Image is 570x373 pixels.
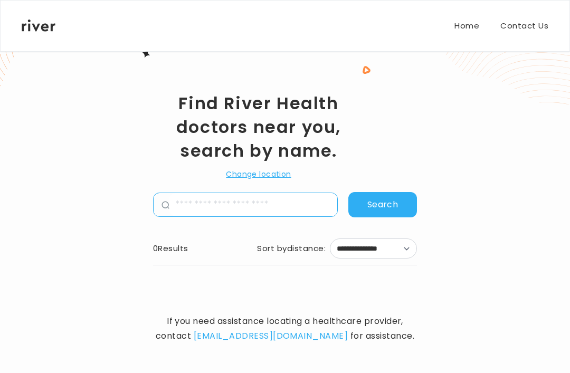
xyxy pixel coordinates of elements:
a: Home [454,18,479,33]
div: 0 Results [153,241,188,256]
a: [EMAIL_ADDRESS][DOMAIN_NAME] [194,330,348,342]
h1: Find River Health doctors near you, search by name. [153,91,364,162]
button: Search [348,192,417,217]
span: If you need assistance locating a healthcare provider, contact for assistance. [153,314,417,343]
span: distance [287,241,324,256]
a: Contact Us [500,18,548,33]
input: name [169,193,337,216]
button: Change location [226,168,291,180]
div: Sort by : [257,241,326,256]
